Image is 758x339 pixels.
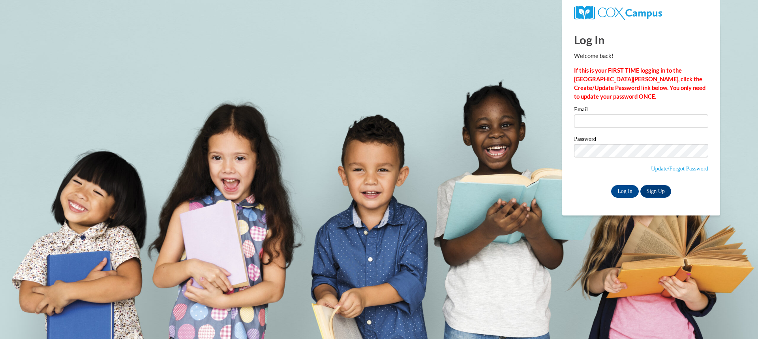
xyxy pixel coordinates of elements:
p: Welcome back! [574,52,708,60]
input: Log In [611,185,639,198]
a: Update/Forgot Password [651,165,708,172]
strong: If this is your FIRST TIME logging in to the [GEOGRAPHIC_DATA][PERSON_NAME], click the Create/Upd... [574,67,705,100]
label: Password [574,136,708,144]
a: COX Campus [574,9,662,16]
img: COX Campus [574,6,662,20]
h1: Log In [574,32,708,48]
label: Email [574,107,708,114]
a: Sign Up [640,185,671,198]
